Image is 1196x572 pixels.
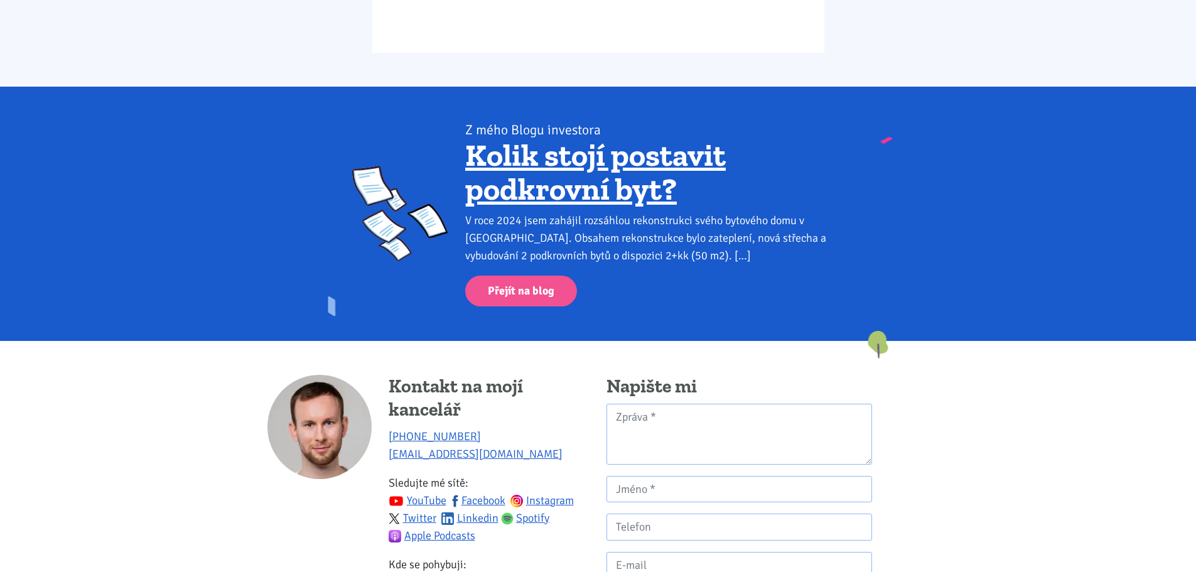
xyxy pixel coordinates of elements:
img: youtube.svg [389,494,404,509]
a: Kolik stojí postavit podkrovní byt? [465,136,726,208]
img: linkedin.svg [441,512,454,525]
input: Telefon [606,514,872,541]
div: V roce 2024 jsem zahájil rozsáhlou rekonstrukci svého bytového domu v [GEOGRAPHIC_DATA]. Obsahem ... [465,212,844,264]
a: YouTube [389,494,446,507]
img: twitter.svg [389,513,400,524]
div: Z mého Blogu investora [465,121,844,139]
img: Tomáš Kučera [267,375,372,479]
img: fb.svg [449,495,461,507]
a: [EMAIL_ADDRESS][DOMAIN_NAME] [389,447,563,461]
a: Instagram [510,494,574,507]
a: [PHONE_NUMBER] [389,429,481,443]
a: Apple Podcasts [389,529,475,542]
a: Přejít na blog [465,276,577,306]
h4: Napište mi [606,375,872,399]
h4: Kontakt na mojí kancelář [389,375,590,422]
input: Jméno * [606,476,872,503]
a: Facebook [449,494,505,507]
a: Twitter [389,511,436,525]
img: ig.svg [510,495,523,507]
img: spotify.png [501,512,514,525]
a: Linkedin [441,511,498,525]
img: apple-podcasts.png [389,530,401,542]
a: Spotify [501,511,550,525]
p: Sledujte mé sítě: [389,474,590,544]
